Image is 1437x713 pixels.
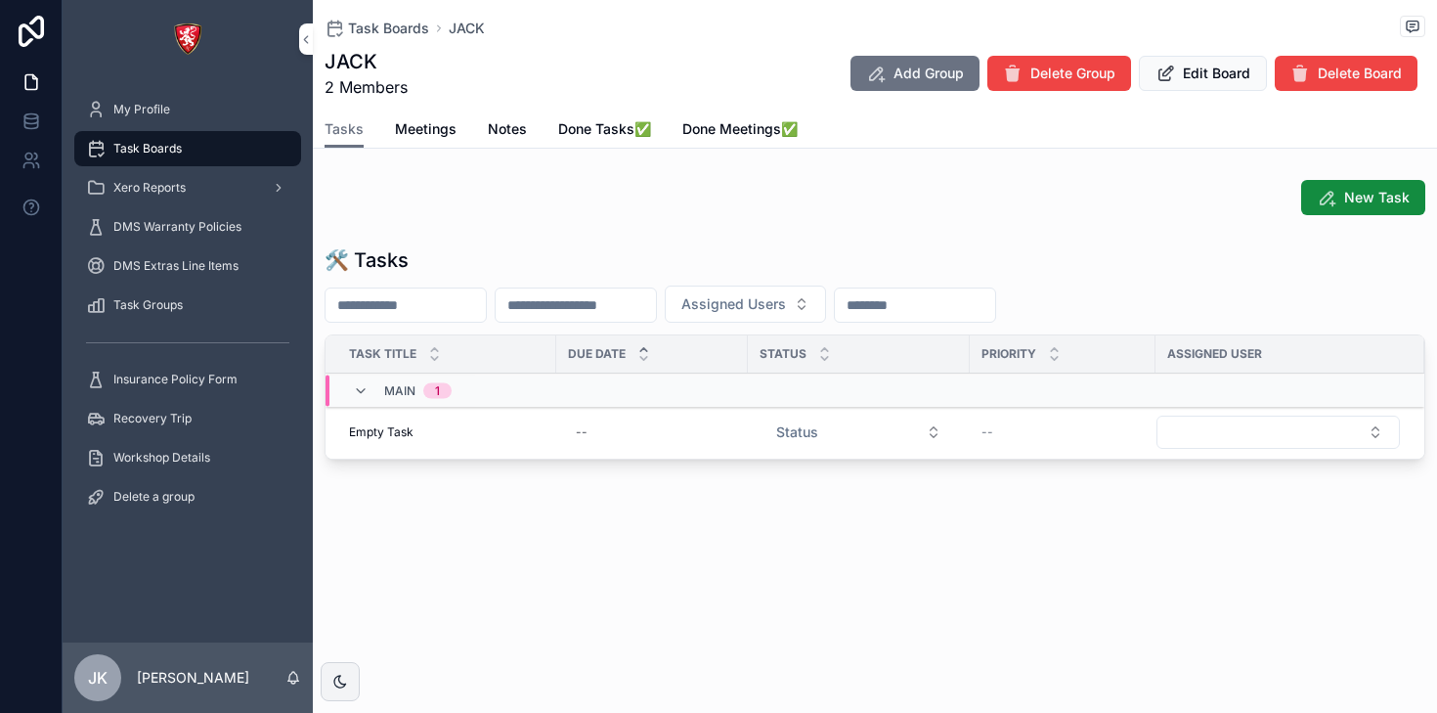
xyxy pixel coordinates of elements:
a: Select Button [1155,415,1401,450]
a: Notes [488,111,527,151]
span: Status [760,346,806,362]
span: Done Meetings✅ [682,119,798,139]
span: Task Boards [113,141,182,156]
span: Add Group [893,64,964,83]
span: Task Boards [348,19,429,38]
span: Priority [981,346,1036,362]
h1: JACK [325,48,408,75]
img: App logo [172,23,203,55]
a: -- [981,424,1144,440]
div: scrollable content [63,78,313,540]
a: Tasks [325,111,364,149]
span: -- [981,424,993,440]
span: Status [776,423,818,442]
a: -- [568,417,736,448]
a: Select Button [760,414,958,451]
button: Select Button [761,415,957,450]
a: Recovery Trip [74,401,301,436]
a: My Profile [74,92,301,127]
span: My Profile [113,102,170,117]
span: Workshop Details [113,450,210,466]
span: Due Date [568,346,626,362]
span: Delete Group [1030,64,1115,83]
span: Assigned Users [681,294,786,314]
a: Done Meetings✅ [682,111,798,151]
span: Delete Board [1318,64,1402,83]
a: DMS Warranty Policies [74,209,301,245]
span: Meetings [395,119,457,139]
a: Done Tasks✅ [558,111,651,151]
span: Insurance Policy Form [113,372,238,387]
a: Task Boards [325,19,429,38]
button: Delete Board [1275,56,1417,91]
span: 2 Members [325,75,408,99]
span: New Task [1344,188,1410,207]
span: Edit Board [1183,64,1250,83]
span: Xero Reports [113,180,186,196]
span: DMS Warranty Policies [113,219,241,235]
span: Done Tasks✅ [558,119,651,139]
span: Task Groups [113,297,183,313]
a: Empty Task [349,424,544,440]
a: JACK [449,19,485,38]
a: DMS Extras Line Items [74,248,301,284]
span: JK [88,666,108,690]
button: Select Button [665,286,826,323]
a: Task Groups [74,288,301,323]
span: MAIN [384,383,415,399]
span: Notes [488,119,527,139]
button: Edit Board [1139,56,1267,91]
a: Meetings [395,111,457,151]
a: Delete a group [74,479,301,514]
a: Workshop Details [74,440,301,475]
div: 1 [435,383,440,399]
h1: 🛠 Tasks [325,246,409,274]
span: Recovery Trip [113,411,192,426]
a: Task Boards [74,131,301,166]
span: Task Title [349,346,416,362]
a: Insurance Policy Form [74,362,301,397]
div: -- [576,424,588,440]
span: Assigned User [1167,346,1262,362]
button: New Task [1301,180,1425,215]
span: Empty Task [349,424,414,440]
span: DMS Extras Line Items [113,258,239,274]
p: [PERSON_NAME] [137,668,249,688]
span: Delete a group [113,489,195,505]
a: Xero Reports [74,170,301,205]
button: Delete Group [987,56,1131,91]
button: Select Button [1156,416,1400,449]
span: Tasks [325,119,364,139]
button: Add Group [850,56,980,91]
